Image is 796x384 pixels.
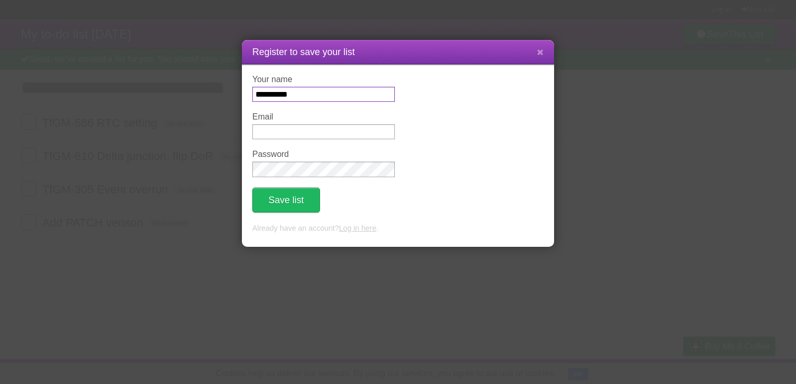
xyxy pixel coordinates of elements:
[252,150,395,159] label: Password
[252,45,544,59] h1: Register to save your list
[339,224,376,232] a: Log in here
[252,75,395,84] label: Your name
[252,223,544,234] p: Already have an account? .
[252,188,320,213] button: Save list
[252,112,395,122] label: Email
